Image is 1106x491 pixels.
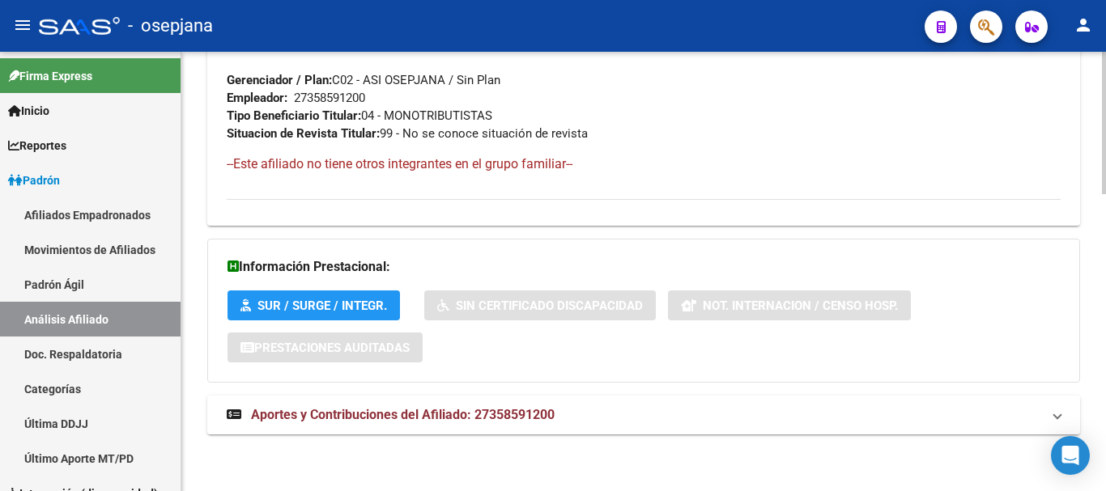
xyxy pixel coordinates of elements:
[8,137,66,154] span: Reportes
[456,298,643,313] span: Sin Certificado Discapacidad
[227,108,492,123] span: 04 - MONOTRIBUTISTAS
[227,73,500,87] span: C02 - ASI OSEPJANA / Sin Plan
[227,91,287,105] strong: Empleador:
[8,67,92,85] span: Firma Express
[8,102,49,120] span: Inicio
[227,126,380,141] strong: Situacion de Revista Titular:
[228,290,400,320] button: SUR / SURGE / INTEGR.
[8,171,60,189] span: Padrón
[668,290,911,320] button: Not. Internacion / Censo Hosp.
[227,155,1061,173] h4: --Este afiliado no tiene otros integrantes en el grupo familiar--
[128,8,213,44] span: - osepjana
[227,126,588,141] span: 99 - No se conoce situación de revista
[227,73,332,87] strong: Gerenciador / Plan:
[228,256,1060,278] h3: Información Prestacional:
[257,298,387,313] span: SUR / SURGE / INTEGR.
[228,332,423,362] button: Prestaciones Auditadas
[13,15,32,35] mat-icon: menu
[294,89,365,107] div: 27358591200
[703,298,898,313] span: Not. Internacion / Censo Hosp.
[254,341,410,355] span: Prestaciones Auditadas
[1074,15,1093,35] mat-icon: person
[424,290,656,320] button: Sin Certificado Discapacidad
[1051,436,1090,475] div: Open Intercom Messenger
[207,396,1080,434] mat-expansion-panel-header: Aportes y Contribuciones del Afiliado: 27358591200
[251,407,555,422] span: Aportes y Contribuciones del Afiliado: 27358591200
[227,108,361,123] strong: Tipo Beneficiario Titular:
